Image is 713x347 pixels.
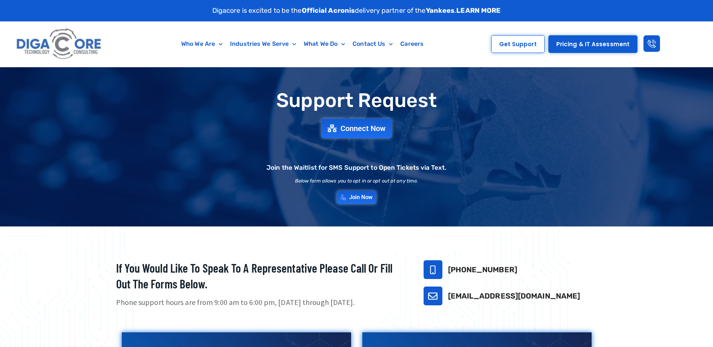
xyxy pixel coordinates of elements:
[295,178,418,183] h2: Below form allows you to opt in or opt out at any time.
[424,260,442,279] a: 732-646-5725
[556,41,630,47] span: Pricing & IT Assessment
[212,6,501,16] p: Digacore is excited to be the delivery partner of the .
[448,291,580,300] a: [EMAIL_ADDRESS][DOMAIN_NAME]
[226,35,300,53] a: Industries We Serve
[491,35,545,53] a: Get Support
[349,35,397,53] a: Contact Us
[97,90,616,111] h1: Support Request
[14,25,104,63] img: Digacore logo 1
[426,6,455,15] strong: Yankees
[321,119,392,138] a: Connect Now
[456,6,501,15] a: LEARN MORE
[448,265,517,274] a: [PHONE_NUMBER]
[116,297,405,308] p: Phone support hours are from 9:00 am to 6:00 pm, [DATE] through [DATE].
[300,35,349,53] a: What We Do
[266,164,447,171] h2: Join the Waitlist for SMS Support to Open Tickets via Text.
[140,35,465,53] nav: Menu
[116,260,405,291] h2: If you would like to speak to a representative please call or fill out the forms below.
[302,6,355,15] strong: Official Acronis
[499,41,537,47] span: Get Support
[341,125,386,132] span: Connect Now
[397,35,427,53] a: Careers
[424,287,442,305] a: support@digacore.com
[548,35,637,53] a: Pricing & IT Assessment
[177,35,226,53] a: Who We Are
[337,191,377,204] a: Join Now
[349,195,373,200] span: Join Now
